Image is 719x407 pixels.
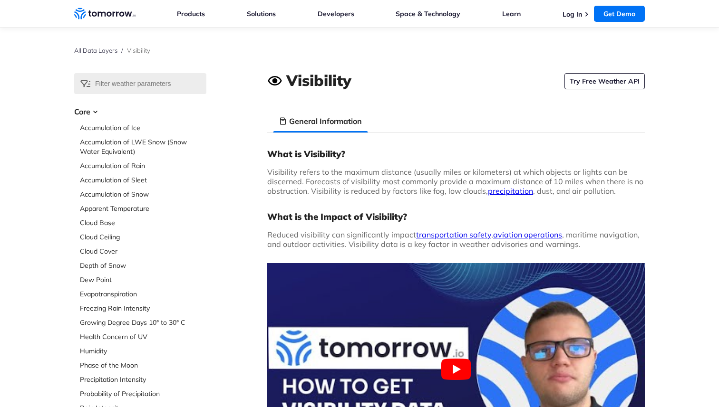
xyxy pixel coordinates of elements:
a: Dew Point [80,275,206,284]
a: Probability of Precipitation [80,389,206,398]
input: Filter weather parameters [74,73,206,94]
span: Visibility refers to the maximum distance (usually miles or kilometers) at which objects or light... [267,167,643,196]
a: Freezing Rain Intensity [80,303,206,313]
h3: What is Visibility? [267,148,645,160]
a: precipitation [488,186,533,196]
a: Products [177,9,205,18]
a: Evapotranspiration [80,289,206,299]
a: Try Free Weather API [564,73,645,89]
a: Developers [318,9,354,18]
h1: Visibility [286,70,351,91]
a: Depth of Snow [80,261,206,270]
a: Solutions [247,9,276,18]
a: Get Demo [594,6,645,22]
h3: Core [74,106,206,117]
a: Apparent Temperature [80,204,206,213]
a: Home link [74,7,136,21]
a: Growing Degree Days 10° to 30° C [80,318,206,327]
a: Cloud Cover [80,246,206,256]
a: Precipitation Intensity [80,375,206,384]
a: Learn [502,9,521,18]
a: Health Concern of UV [80,332,206,341]
li: General Information [273,110,368,133]
a: Cloud Ceiling [80,232,206,242]
a: Phase of the Moon [80,360,206,370]
a: transportation safety [416,230,491,239]
a: aviation operations [493,230,562,239]
h3: General Information [289,115,362,127]
a: Cloud Base [80,218,206,227]
a: Space & Technology [396,9,460,18]
a: Log In [563,10,582,19]
a: All Data Layers [74,47,117,54]
span: Reduced visibility can significantly impact , , maritime navigation, and outdoor activities. Visi... [267,230,640,249]
a: Accumulation of Rain [80,161,206,170]
a: Accumulation of Ice [80,123,206,133]
span: / [121,47,123,54]
a: Accumulation of Snow [80,189,206,199]
a: Humidity [80,346,206,356]
a: Accumulation of Sleet [80,175,206,185]
span: Visibility [127,47,150,54]
h3: What is the Impact of Visibility? [267,211,645,222]
a: Accumulation of LWE Snow (Snow Water Equivalent) [80,137,206,156]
